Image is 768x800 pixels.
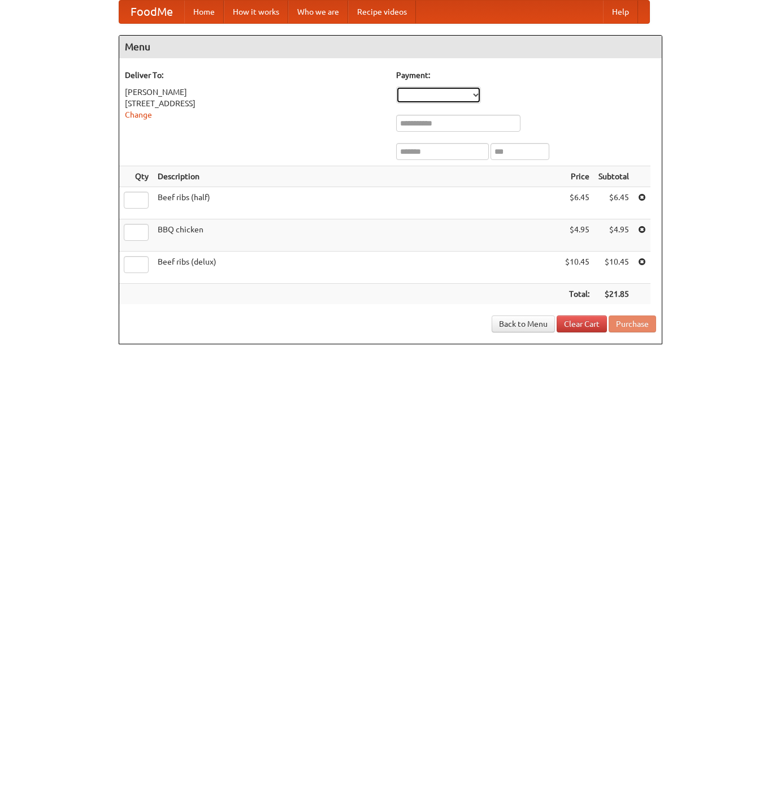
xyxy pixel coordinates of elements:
a: Home [184,1,224,23]
td: $4.95 [594,219,634,252]
a: FoodMe [119,1,184,23]
td: $10.45 [561,252,594,284]
h4: Menu [119,36,662,58]
div: [PERSON_NAME] [125,87,385,98]
a: Back to Menu [492,315,555,332]
h5: Payment: [396,70,656,81]
a: Recipe videos [348,1,416,23]
th: Description [153,166,561,187]
th: $21.85 [594,284,634,305]
td: Beef ribs (delux) [153,252,561,284]
div: [STREET_ADDRESS] [125,98,385,109]
button: Purchase [609,315,656,332]
td: $4.95 [561,219,594,252]
th: Total: [561,284,594,305]
td: $6.45 [561,187,594,219]
a: Who we are [288,1,348,23]
a: Clear Cart [557,315,607,332]
th: Qty [119,166,153,187]
td: $6.45 [594,187,634,219]
td: $10.45 [594,252,634,284]
a: Help [603,1,638,23]
th: Price [561,166,594,187]
a: Change [125,110,152,119]
a: How it works [224,1,288,23]
th: Subtotal [594,166,634,187]
td: BBQ chicken [153,219,561,252]
td: Beef ribs (half) [153,187,561,219]
h5: Deliver To: [125,70,385,81]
